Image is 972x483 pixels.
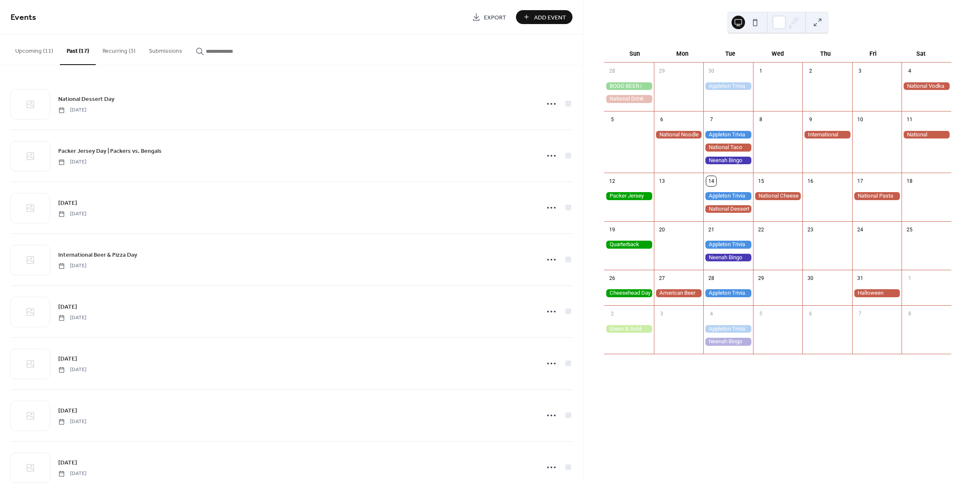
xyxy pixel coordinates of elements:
span: National Dessert Day [58,95,114,104]
div: Appleton Trivia 6pm [703,82,753,90]
div: National Pasta Day [852,192,902,200]
span: [DATE] [58,199,77,208]
div: 4 [904,66,915,76]
span: [DATE] [58,262,86,270]
span: Export [484,13,506,22]
div: National Sausage Pizza Day [902,131,951,138]
div: 30 [805,273,815,283]
div: 29 [756,273,766,283]
div: Cheesehead Day | Packers vs. Steelers [604,289,654,297]
button: Upcoming (11) [8,34,60,64]
button: Recurring (3) [96,34,142,64]
div: Appleton Trivia 6pm [703,325,753,333]
div: 16 [805,176,815,186]
div: 18 [904,176,915,186]
span: Packer Jersey Day | Packers vs. Bengals [58,147,162,156]
span: Add Event [534,13,566,22]
button: Add Event [516,10,572,24]
div: Sun [611,45,659,62]
span: [DATE] [58,459,77,467]
div: Appleton Trivia 6pm [703,241,753,248]
button: Past (17) [60,34,96,65]
div: International Beer & Pizza Day [802,131,852,138]
div: 4 [706,309,716,319]
div: 13 [657,176,667,186]
span: [DATE] [58,314,86,322]
div: 29 [657,66,667,76]
div: 1 [756,66,766,76]
div: 1 [904,273,915,283]
a: [DATE] [58,302,77,312]
div: 6 [657,114,667,125]
div: 2 [607,309,617,319]
span: [DATE] [58,366,86,374]
div: National Vodka Day [902,82,951,90]
div: National Drink Beer Day [604,95,654,103]
a: [DATE] [58,406,77,415]
div: Quarterback Combo | Packers vs. Cardinals [604,241,654,248]
div: American Beer Day [654,289,704,297]
a: National Dessert Day [58,94,114,104]
div: Appleton Trivia 6pm [703,192,753,200]
div: 30 [706,66,716,76]
div: 11 [904,114,915,125]
div: 9 [805,114,815,125]
div: Appleton Trivia 6pm [703,289,753,297]
div: Tue [706,45,754,62]
div: Thu [802,45,849,62]
a: Export [466,10,513,24]
div: Wed [754,45,802,62]
div: National Dessert Day [703,205,753,213]
div: 15 [756,176,766,186]
span: [DATE] [58,303,77,312]
div: Packer Jersey Day | Packers vs. Bengals [604,192,654,200]
div: 24 [855,225,865,235]
div: 14 [706,176,716,186]
div: 31 [855,273,865,283]
div: 6 [805,309,815,319]
a: Packer Jersey Day | Packers vs. Bengals [58,146,162,156]
div: 2 [805,66,815,76]
div: Neenah Bingo 6pm [703,338,753,345]
div: Neenah Bingo 6pm [703,254,753,261]
div: 5 [756,309,766,319]
span: [DATE] [58,158,86,166]
div: 12 [607,176,617,186]
div: Mon [659,45,706,62]
a: [DATE] [58,198,77,208]
div: 7 [706,114,716,125]
div: 8 [904,309,915,319]
span: Events [11,9,36,26]
span: International Beer & Pizza Day [58,251,137,260]
div: 3 [657,309,667,319]
div: 28 [706,273,716,283]
div: 28 [607,66,617,76]
a: [DATE] [58,458,77,467]
div: 20 [657,225,667,235]
span: [DATE] [58,470,86,478]
div: 22 [756,225,766,235]
a: [DATE] [58,354,77,364]
div: 21 [706,225,716,235]
div: 5 [607,114,617,125]
div: National Taco Day [703,144,753,151]
span: [DATE] [58,106,86,114]
div: Appleton Trivia 6pm [703,131,753,138]
div: 26 [607,273,617,283]
span: [DATE] [58,210,86,218]
div: 19 [607,225,617,235]
div: 27 [657,273,667,283]
div: Green & Gold BINGO | Packers vs. Panthers [604,325,654,333]
span: [DATE] [58,418,86,426]
div: Halloween Specials [852,289,902,297]
a: International Beer & Pizza Day [58,250,137,260]
button: Submissions [142,34,189,64]
div: Neenah Bingo 6pm [703,157,753,164]
div: Fri [849,45,897,62]
div: 17 [855,176,865,186]
div: 8 [756,114,766,125]
div: Sat [897,45,945,62]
